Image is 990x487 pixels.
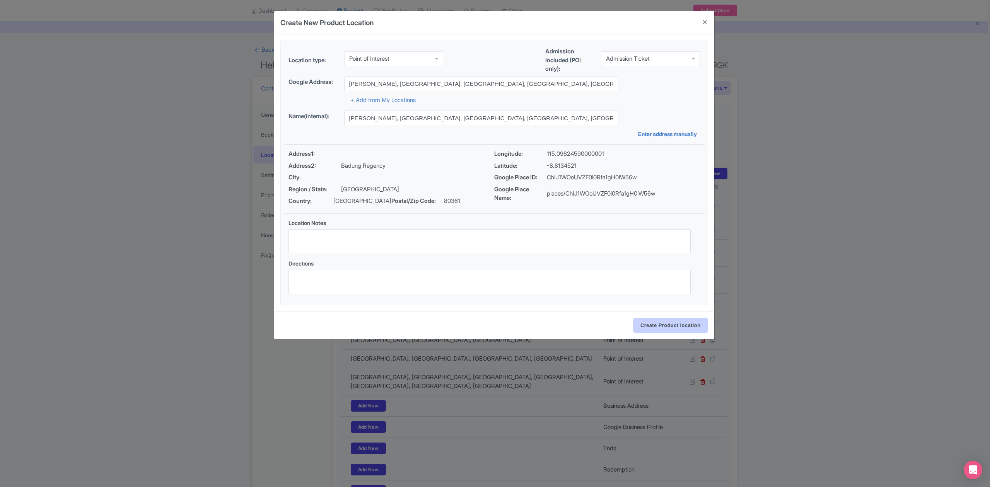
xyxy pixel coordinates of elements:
p: 115.09624590000001 [547,150,604,158]
input: Search address [344,77,618,91]
span: Postal/Zip Code: [391,197,444,206]
div: Admission Ticket [606,55,650,62]
label: Location type: [288,56,338,65]
span: Region / State: [288,185,341,194]
p: -8.8134521 [547,162,577,170]
p: Badung Regency [341,162,386,170]
p: ChIJ1WOoUVZF0i0Rfa1gH0lW56w [547,173,637,182]
label: Admission Included (POI only): [545,47,595,73]
div: Open Intercom Messenger [964,461,982,479]
span: Address2: [288,162,341,170]
span: Google Place Name: [494,185,547,203]
span: City: [288,173,341,182]
span: Latitude: [494,162,547,170]
span: Google Place ID: [494,173,547,182]
a: + Add from My Locations [350,96,416,104]
a: Enter address manually [638,130,700,138]
div: Point of Interest [349,55,389,62]
h4: Create New Product Location [280,17,374,28]
p: [GEOGRAPHIC_DATA] [341,185,399,194]
button: Close [696,11,714,33]
p: 80361 [444,197,460,206]
input: Create Product location [633,318,708,333]
span: Country: [288,197,333,206]
label: Name(internal): [288,112,338,121]
span: Location Notes [288,220,326,226]
p: places/ChIJ1WOoUVZF0i0Rfa1gH0lW56w [547,189,655,198]
label: Google Address: [288,78,338,87]
p: [GEOGRAPHIC_DATA] [333,197,391,206]
span: Longitude: [494,150,547,158]
span: Address1: [288,150,341,158]
span: Directions [288,260,314,267]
